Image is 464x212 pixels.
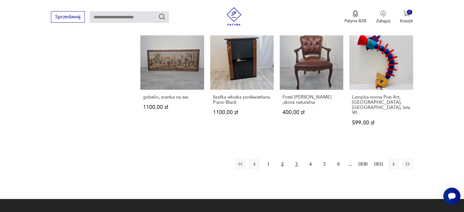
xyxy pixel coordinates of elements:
a: Ikona medaluPatyna B2B [344,10,366,24]
button: Szukaj [158,13,166,20]
h3: Szafka włoska podświetlana Piano Black [213,95,271,105]
a: gobelin, scenka na wsigobelin, scenka na wsi1100,00 zł [140,26,204,137]
button: 5 [319,159,330,170]
button: 6 [333,159,344,170]
p: Koszyk [400,18,413,24]
p: 1100,00 zł [213,110,271,115]
button: 1 [263,159,274,170]
a: Fotel ludwik ,skóra naturalnaFotel [PERSON_NAME] ,skóra naturalna400,00 zł [280,26,343,137]
button: 1831 [372,159,385,170]
p: Zaloguj [376,18,390,24]
p: 1100,00 zł [143,105,201,110]
a: Sprzedawaj [51,15,85,20]
button: Zaloguj [376,10,390,24]
h3: gobelin, scenka na wsi [143,95,201,100]
button: 4 [305,159,316,170]
button: 1830 [356,159,369,170]
button: Sprzedawaj [51,11,85,23]
button: 2 [277,159,288,170]
iframe: Smartsupp widget button [443,188,460,205]
p: 400,00 zł [282,110,340,115]
img: Patyna - sklep z meblami i dekoracjami vintage [225,7,243,26]
div: 0 [407,10,412,15]
a: Lampka nocna Pop Art, Haba, Niemcy, lata 90.Lampka nocna Pop Art, [GEOGRAPHIC_DATA], [GEOGRAPHIC_... [349,26,413,137]
img: Ikona koszyka [403,10,409,16]
button: 3 [291,159,302,170]
img: Ikonka użytkownika [380,10,386,16]
p: Patyna B2B [344,18,366,24]
img: Ikona medalu [352,10,358,17]
h3: Lampka nocna Pop Art, [GEOGRAPHIC_DATA], [GEOGRAPHIC_DATA], lata 90. [352,95,410,115]
button: 0Koszyk [400,10,413,24]
p: 599,00 zł [352,120,410,125]
a: Szafka włoska podświetlana Piano BlackSzafka włoska podświetlana Piano Black1100,00 zł [210,26,274,137]
h3: Fotel [PERSON_NAME] ,skóra naturalna [282,95,340,105]
button: Patyna B2B [344,10,366,24]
